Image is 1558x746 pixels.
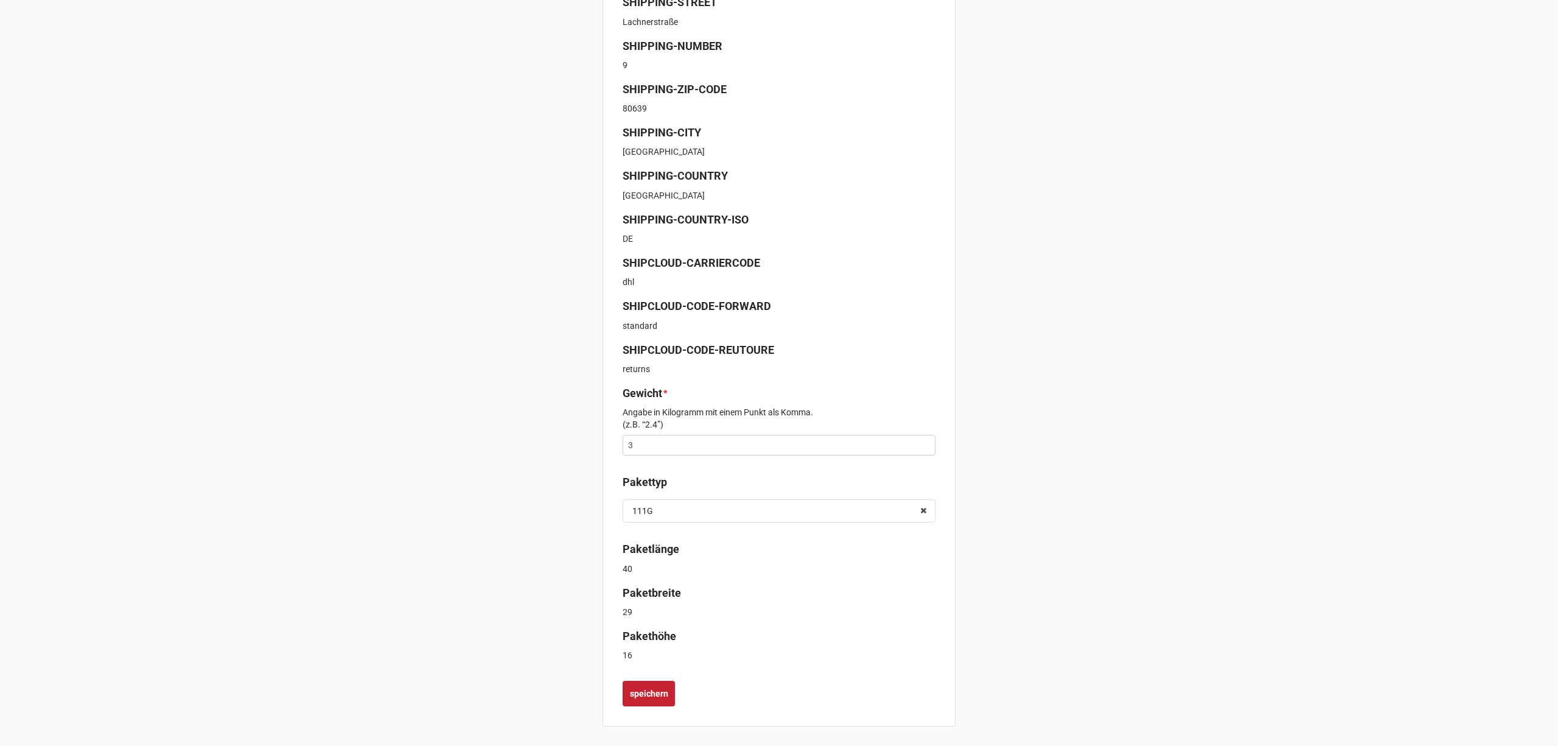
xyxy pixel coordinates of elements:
b: speichern [630,688,668,700]
b: SHIPPING-COUNTRY-ISO [623,213,749,226]
p: 29 [623,606,935,618]
b: SHIPPING-COUNTRY [623,169,728,182]
b: SHIPCLOUD-CARRIERCODE [623,256,760,269]
label: Pakettyp [623,474,667,491]
b: SHIPPING-ZIP-CODE [623,83,727,96]
div: 111G [632,507,653,515]
p: 16 [623,649,935,661]
p: 9 [623,59,935,71]
b: SHIPPING-NUMBER [623,40,722,52]
b: Paketbreite [623,586,681,599]
b: Paketlänge [623,543,679,555]
label: Gewicht [623,385,662,402]
b: Pakethöhe [623,630,676,642]
p: 40 [623,563,935,575]
p: DE [623,233,935,245]
p: [GEOGRAPHIC_DATA] [623,146,935,158]
b: SHIPCLOUD-CODE-FORWARD [623,300,771,312]
b: SHIPPING-CITY [623,126,701,139]
p: standard [623,320,935,332]
p: [GEOGRAPHIC_DATA] [623,189,935,202]
b: SHIPCLOUD-CODE-REUTOURE [623,343,774,356]
p: returns [623,363,935,375]
p: Lachnerstraße [623,16,935,28]
p: dhl [623,276,935,288]
p: Angabe in Kilogramm mit einem Punkt als Komma. (z.B. “2.4”) [623,406,935,431]
button: speichern [623,681,675,706]
p: 80639 [623,102,935,114]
